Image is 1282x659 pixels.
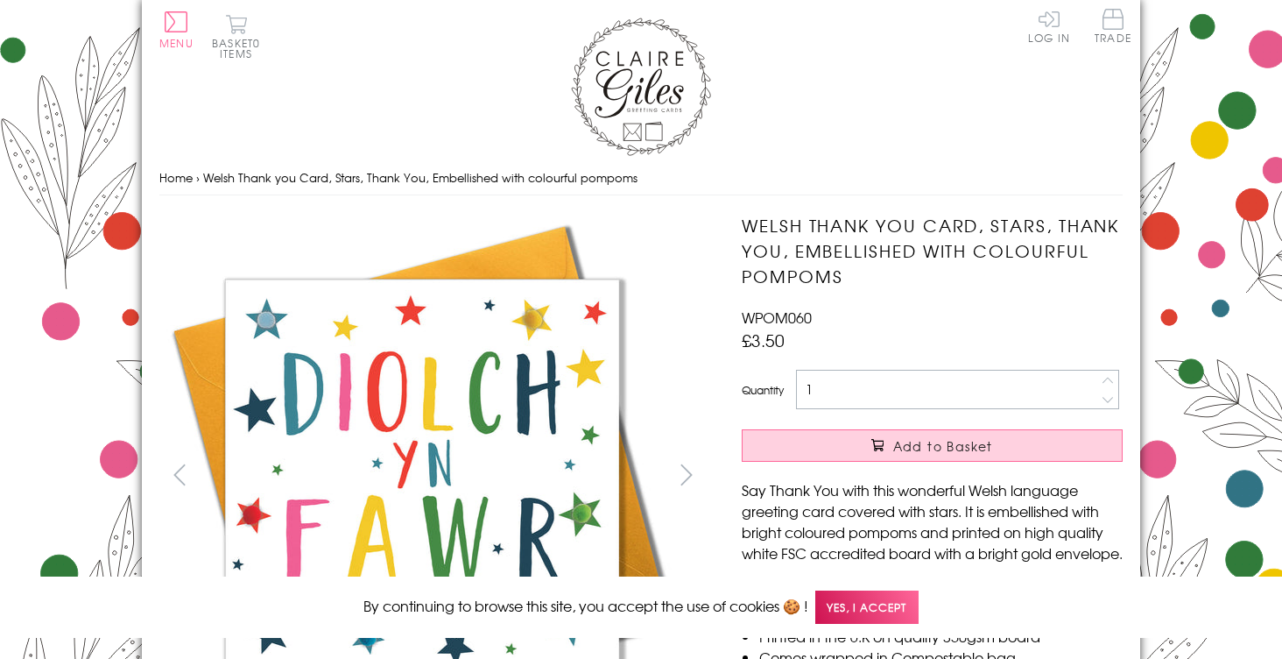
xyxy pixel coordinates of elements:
label: Quantity [742,382,784,398]
span: Menu [159,35,194,51]
nav: breadcrumbs [159,160,1123,196]
span: › [196,169,200,186]
span: £3.50 [742,328,785,352]
span: Welsh Thank you Card, Stars, Thank You, Embellished with colourful pompoms [203,169,637,186]
button: next [667,455,707,494]
button: prev [159,455,199,494]
button: Add to Basket [742,429,1123,462]
button: Basket0 items [212,14,260,59]
a: Home [159,169,193,186]
span: Add to Basket [893,437,993,455]
img: Claire Giles Greetings Cards [571,18,711,156]
span: Trade [1095,9,1131,43]
p: Say Thank You with this wonderful Welsh language greeting card covered with stars. It is embellis... [742,479,1123,563]
span: Yes, I accept [815,591,919,625]
h1: Welsh Thank you Card, Stars, Thank You, Embellished with colourful pompoms [742,213,1123,288]
a: Log In [1028,9,1070,43]
span: WPOM060 [742,307,812,328]
a: Trade [1095,9,1131,46]
span: 0 items [220,35,260,61]
button: Menu [159,11,194,48]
